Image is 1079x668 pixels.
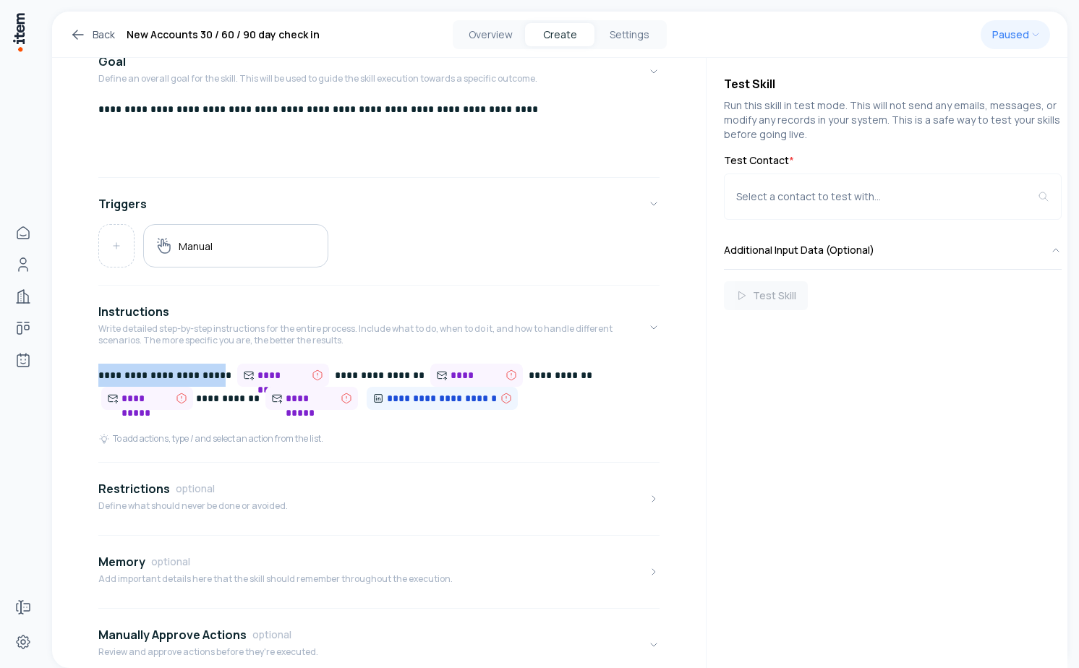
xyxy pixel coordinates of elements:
[98,323,648,346] p: Write detailed step-by-step instructions for the entire process. Include what to do, when to do i...
[179,239,213,253] h5: Manual
[151,554,190,569] span: optional
[98,41,660,102] button: GoalDefine an overall goal for the skill. This will be used to guide the skill execution towards ...
[98,73,537,85] p: Define an overall goal for the skill. This will be used to guide the skill execution towards a sp...
[9,628,38,656] a: Settings
[9,593,38,622] a: Forms
[252,628,291,642] span: optional
[98,433,323,445] div: To add actions, type / and select an action from the list.
[98,102,660,171] div: GoalDefine an overall goal for the skill. This will be used to guide the skill execution towards ...
[176,481,215,496] span: optional
[98,480,170,497] h4: Restrictions
[98,184,660,224] button: Triggers
[724,231,1062,269] button: Additional Input Data (Optional)
[594,23,664,46] button: Settings
[724,75,1062,93] h4: Test Skill
[724,98,1062,142] p: Run this skill in test mode. This will not send any emails, messages, or modify any records in yo...
[98,195,147,213] h4: Triggers
[98,573,453,585] p: Add important details here that the skill should remember throughout the execution.
[127,26,320,43] h1: New Accounts 30 / 60 / 90 day check in
[525,23,594,46] button: Create
[456,23,525,46] button: Overview
[98,303,169,320] h4: Instructions
[736,189,1038,204] div: Select a contact to test with...
[12,12,26,53] img: Item Brain Logo
[9,218,38,247] a: Home
[98,646,318,658] p: Review and approve actions before they're executed.
[724,153,1062,168] label: Test Contact
[98,53,126,70] h4: Goal
[9,282,38,311] a: Companies
[98,364,660,456] div: InstructionsWrite detailed step-by-step instructions for the entire process. Include what to do, ...
[98,626,247,643] h4: Manually Approve Actions
[98,468,660,529] button: RestrictionsoptionalDefine what should never be done or avoided.
[9,250,38,279] a: Contacts
[98,291,660,364] button: InstructionsWrite detailed step-by-step instructions for the entire process. Include what to do, ...
[98,224,660,279] div: Triggers
[9,346,38,374] a: Agents
[69,26,115,43] a: Back
[98,553,145,570] h4: Memory
[9,314,38,343] a: deals
[98,500,288,512] p: Define what should never be done or avoided.
[98,541,660,602] button: MemoryoptionalAdd important details here that the skill should remember throughout the execution.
